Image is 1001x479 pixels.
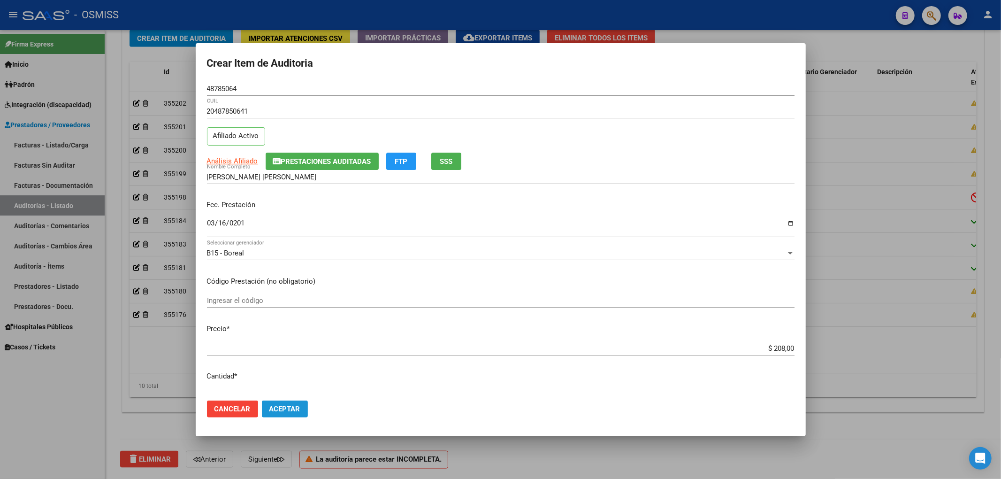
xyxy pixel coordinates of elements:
p: Cantidad [207,371,795,382]
span: SSS [440,157,452,166]
span: Cancelar [214,405,251,413]
button: SSS [431,153,461,170]
p: Fec. Prestación [207,200,795,210]
p: Código Prestación (no obligatorio) [207,276,795,287]
span: FTP [395,157,407,166]
h2: Crear Item de Auditoria [207,54,795,72]
div: Open Intercom Messenger [969,447,992,470]
p: Precio [207,324,795,334]
span: Prestaciones Auditadas [281,157,371,166]
span: Análisis Afiliado [207,157,258,165]
button: Prestaciones Auditadas [266,153,379,170]
button: Aceptar [262,401,308,417]
p: Afiliado Activo [207,127,265,146]
span: B15 - Boreal [207,249,245,257]
button: Cancelar [207,401,258,417]
span: Aceptar [269,405,300,413]
button: FTP [386,153,416,170]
